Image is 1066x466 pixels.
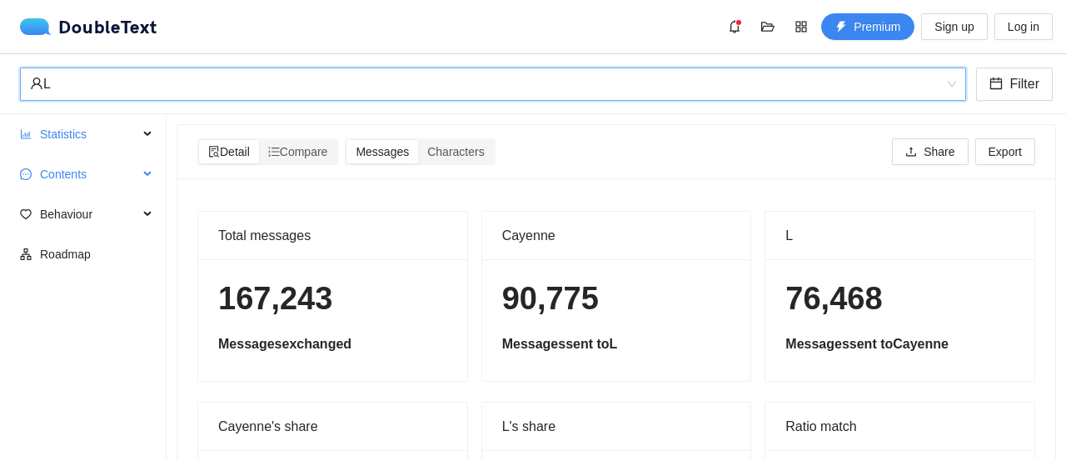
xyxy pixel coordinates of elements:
[40,158,138,191] span: Contents
[30,68,941,100] div: L
[892,138,968,165] button: uploadShare
[208,145,250,158] span: Detail
[785,212,1014,259] div: L
[218,212,447,259] div: Total messages
[785,334,1014,354] h5: Messages sent to Cayenne
[502,279,731,318] h1: 90,775
[905,146,917,159] span: upload
[924,143,954,161] span: Share
[934,18,974,36] span: Sign up
[975,138,1035,165] button: Export
[20,128,32,140] span: bar-chart
[20,18,157,35] a: logoDoubleText
[721,13,748,40] button: bell
[976,68,1053,101] button: calendarFilter
[20,18,157,35] div: DoubleText
[989,143,1022,161] span: Export
[268,145,328,158] span: Compare
[208,146,220,158] span: file-search
[20,168,32,180] span: message
[427,145,484,158] span: Characters
[1008,18,1039,36] span: Log in
[755,20,780,33] span: folder-open
[821,13,914,40] button: thunderboltPremium
[20,248,32,260] span: apartment
[994,13,1053,40] button: Log in
[40,198,138,231] span: Behaviour
[921,13,987,40] button: Sign up
[989,77,1003,93] span: calendar
[788,13,814,40] button: appstore
[20,208,32,220] span: heart
[502,334,731,354] h5: Messages sent to L
[789,20,814,33] span: appstore
[218,279,447,318] h1: 167,243
[502,212,731,259] div: Cayenne
[854,18,900,36] span: Premium
[218,403,447,450] div: Cayenne's share
[30,77,43,90] span: user
[40,238,153,271] span: Roadmap
[40,118,138,151] span: Statistics
[30,68,956,100] span: L
[268,146,280,158] span: ordered-list
[502,403,731,450] div: L's share
[20,18,58,35] img: logo
[722,20,747,33] span: bell
[1009,73,1039,94] span: Filter
[835,21,847,34] span: thunderbolt
[755,13,781,40] button: folder-open
[785,403,1014,450] div: Ratio match
[785,279,1014,318] h1: 76,468
[356,145,409,158] span: Messages
[218,334,447,354] h5: Messages exchanged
